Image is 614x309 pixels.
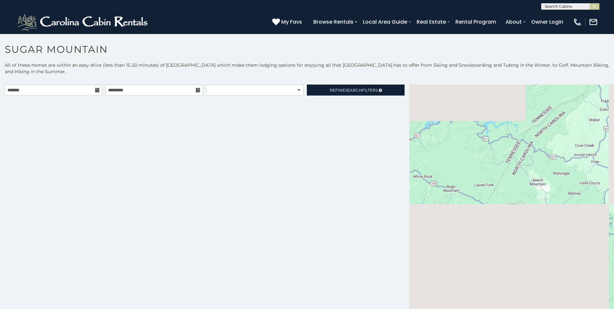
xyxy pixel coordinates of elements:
a: RefineSearchFilters [307,85,404,96]
a: My Favs [272,18,304,26]
a: Browse Rentals [310,16,357,28]
img: phone-regular-white.png [573,17,582,27]
a: About [502,16,525,28]
span: Refine Filters [330,88,378,93]
span: My Favs [281,18,302,26]
a: Rental Program [452,16,499,28]
span: Search [345,88,362,93]
a: Real Estate [413,16,449,28]
img: mail-regular-white.png [589,17,598,27]
img: White-1-2.png [16,12,151,32]
a: Local Area Guide [360,16,410,28]
a: Owner Login [528,16,566,28]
